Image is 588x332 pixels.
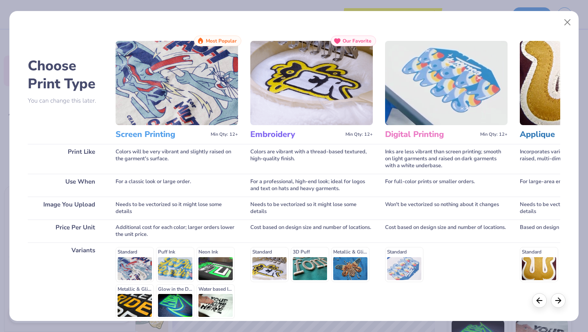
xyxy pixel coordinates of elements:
div: Colors are vibrant with a thread-based textured, high-quality finish. [250,144,373,174]
span: Most Popular [206,38,237,44]
p: You can change this later. [28,97,103,104]
div: For a professional, high-end look; ideal for logos and text on hats and heavy garments. [250,174,373,197]
div: Variants [28,242,103,323]
span: Min Qty: 12+ [345,132,373,137]
div: Inks are less vibrant than screen printing; smooth on light garments and raised on dark garments ... [385,144,508,174]
span: Min Qty: 12+ [480,132,508,137]
img: Digital Printing [385,41,508,125]
h3: Digital Printing [385,129,477,140]
h3: Embroidery [250,129,342,140]
div: Needs to be vectorized so it might lose some details [250,197,373,220]
h3: Screen Printing [116,129,207,140]
div: Needs to be vectorized so it might lose some details [116,197,238,220]
span: Our Favorite [343,38,372,44]
div: Print Like [28,144,103,174]
div: Price Per Unit [28,220,103,242]
div: Cost based on design size and number of locations. [250,220,373,242]
div: Use When [28,174,103,197]
div: For full-color prints or smaller orders. [385,174,508,197]
div: Cost based on design size and number of locations. [385,220,508,242]
button: Close [560,15,575,30]
div: For a classic look or large order. [116,174,238,197]
div: Additional cost for each color; larger orders lower the unit price. [116,220,238,242]
span: Min Qty: 12+ [211,132,238,137]
div: Image You Upload [28,197,103,220]
h2: Choose Print Type [28,57,103,93]
div: Colors will be very vibrant and slightly raised on the garment's surface. [116,144,238,174]
div: Won't be vectorized so nothing about it changes [385,197,508,220]
img: Screen Printing [116,41,238,125]
img: Embroidery [250,41,373,125]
